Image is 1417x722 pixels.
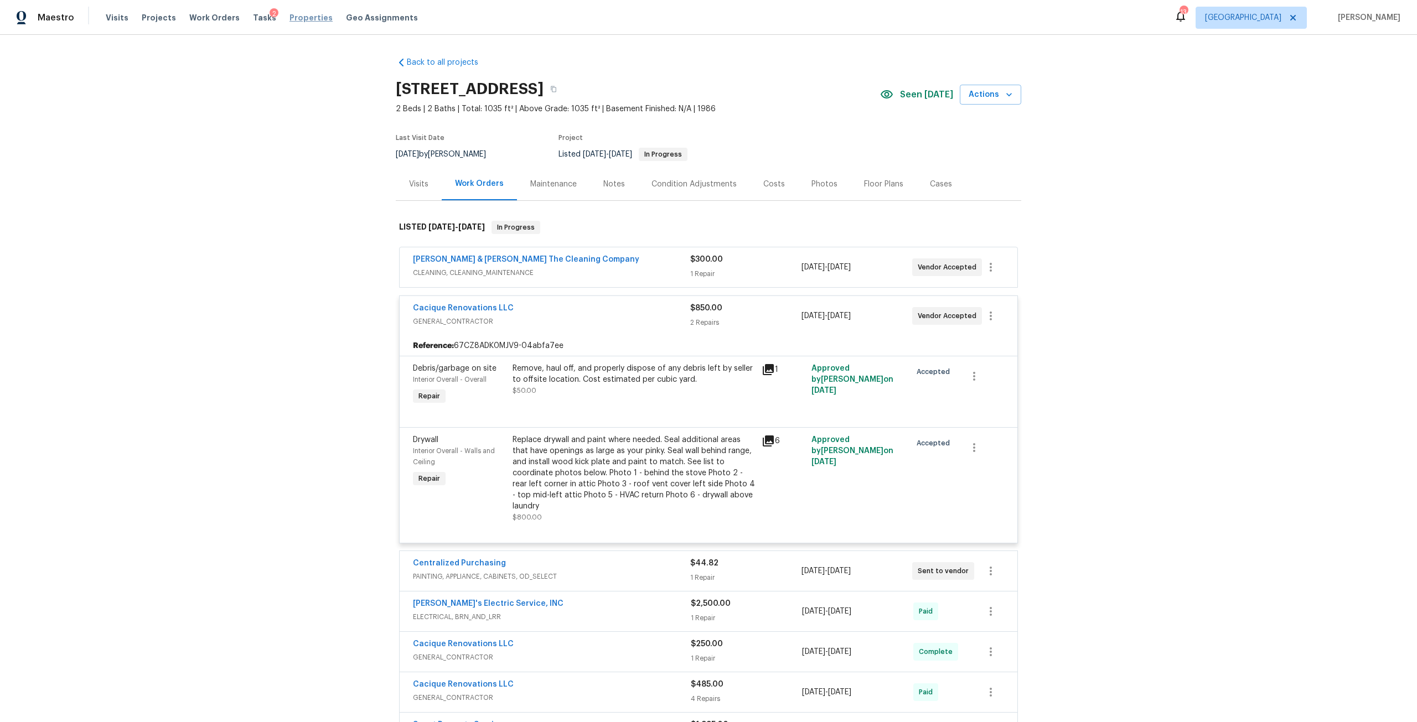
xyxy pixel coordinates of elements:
span: Approved by [PERSON_NAME] on [811,436,893,466]
span: - [801,262,851,273]
div: Photos [811,179,837,190]
div: 6 [762,434,805,448]
span: Interior Overall - Walls and Ceiling [413,448,495,465]
span: [DATE] [828,567,851,575]
span: ELECTRICAL, BRN_AND_LRR [413,611,691,622]
span: Vendor Accepted [918,310,981,321]
div: Remove, haul off, and properly dispose of any debris left by seller to offsite location. Cost est... [513,363,755,385]
div: Work Orders [455,178,504,189]
span: [DATE] [428,223,455,231]
span: [DATE] [828,263,851,271]
span: $800.00 [513,514,542,521]
span: GENERAL_CONTRACTOR [413,316,690,327]
span: $485.00 [691,681,723,688]
div: Maintenance [530,179,577,190]
div: LISTED [DATE]-[DATE]In Progress [396,210,1021,245]
span: [DATE] [458,223,485,231]
span: [DATE] [811,387,836,394]
a: [PERSON_NAME] & [PERSON_NAME] The Cleaning Company [413,256,639,263]
span: [DATE] [801,263,825,271]
span: Accepted [917,366,954,377]
span: In Progress [493,222,539,233]
span: [DATE] [811,458,836,466]
span: [DATE] [802,607,825,615]
span: $50.00 [513,387,536,394]
span: GENERAL_CONTRACTOR [413,652,691,663]
span: [DATE] [801,567,825,575]
span: Debris/garbage on site [413,365,497,372]
span: - [801,565,851,576]
span: $850.00 [690,304,722,312]
span: Work Orders [189,12,240,23]
span: Complete [919,646,957,657]
div: 2 Repairs [690,317,801,328]
span: Project [558,134,583,141]
span: $2,500.00 [691,600,731,607]
span: [DATE] [828,648,851,656]
span: Vendor Accepted [918,262,981,273]
span: Sent to vendor [918,565,973,576]
span: Paid [919,687,937,698]
span: Projects [142,12,176,23]
div: Costs [763,179,785,190]
span: [DATE] [609,150,632,158]
span: Tasks [253,14,276,22]
div: Visits [409,179,428,190]
span: [DATE] [828,607,851,615]
div: 1 Repair [691,653,802,664]
span: In Progress [640,151,686,158]
a: Back to all projects [396,57,502,68]
span: [DATE] [802,688,825,696]
div: 1 Repair [691,612,802,624]
div: Condition Adjustments [651,179,737,190]
span: [DATE] [828,312,851,320]
span: Properties [289,12,333,23]
span: Last Visit Date [396,134,444,141]
div: Notes [603,179,625,190]
h6: LISTED [399,221,485,234]
span: $300.00 [690,256,723,263]
span: Actions [969,88,1012,102]
h2: [STREET_ADDRESS] [396,84,544,95]
div: 4 Repairs [691,693,802,704]
span: Drywall [413,436,438,444]
div: Floor Plans [864,179,903,190]
div: 1 Repair [690,268,801,279]
a: Cacique Renovations LLC [413,640,514,648]
span: Listed [558,150,687,158]
span: $44.82 [690,559,718,567]
div: 1 [762,363,805,376]
span: [DATE] [801,312,825,320]
div: 67CZ8ADK0MJV9-04abfa7ee [400,336,1017,356]
span: [DATE] [828,688,851,696]
span: - [802,646,851,657]
span: Geo Assignments [346,12,418,23]
span: [DATE] [583,150,606,158]
span: - [802,606,851,617]
span: Repair [414,391,444,402]
a: [PERSON_NAME]'s Electric Service, INC [413,600,563,607]
a: Cacique Renovations LLC [413,304,514,312]
span: Maestro [38,12,74,23]
span: Paid [919,606,937,617]
span: - [428,223,485,231]
button: Copy Address [544,79,563,99]
div: 13 [1180,7,1187,18]
a: Centralized Purchasing [413,559,506,567]
button: Actions [960,85,1021,105]
span: - [801,310,851,321]
div: 1 Repair [690,572,801,583]
span: GENERAL_CONTRACTOR [413,692,691,703]
span: [DATE] [802,648,825,656]
span: Repair [414,473,444,484]
b: Reference: [413,340,454,351]
span: Interior Overall - Overall [413,376,487,383]
span: $250.00 [691,640,723,648]
div: by [PERSON_NAME] [396,148,499,161]
a: Cacique Renovations LLC [413,681,514,688]
div: 2 [270,8,278,19]
span: [PERSON_NAME] [1333,12,1400,23]
span: Accepted [917,438,954,449]
div: Replace drywall and paint where needed. Seal additional areas that have openings as large as your... [513,434,755,512]
span: PAINTING, APPLIANCE, CABINETS, OD_SELECT [413,571,690,582]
